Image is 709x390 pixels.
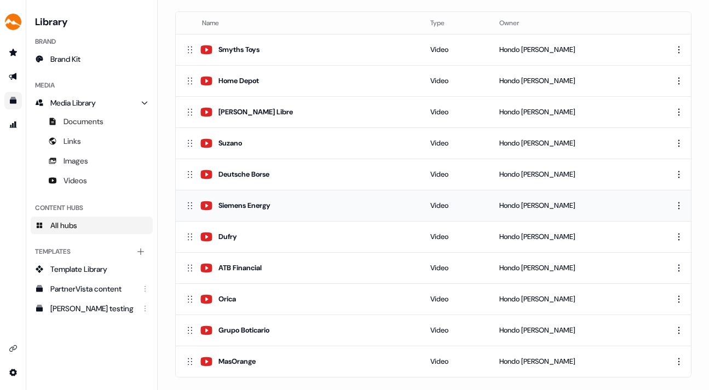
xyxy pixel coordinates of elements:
[499,138,665,149] div: Hondo [PERSON_NAME]
[64,136,81,147] span: Links
[218,169,269,180] div: Deutsche Borse
[430,200,482,211] div: Video
[31,217,153,234] a: All hubs
[499,325,665,336] div: Hondo [PERSON_NAME]
[430,138,482,149] div: Video
[218,75,259,86] div: Home Depot
[499,294,665,305] div: Hondo [PERSON_NAME]
[50,54,80,65] span: Brand Kit
[50,264,107,275] span: Template Library
[31,33,153,50] div: Brand
[218,44,260,55] div: Smyths Toys
[31,13,153,28] h3: Library
[4,364,22,381] a: Go to integrations
[4,44,22,61] a: Go to prospects
[4,92,22,109] a: Go to templates
[491,12,673,34] th: Owner
[31,199,153,217] div: Content Hubs
[31,260,153,278] a: Template Library
[64,116,103,127] span: Documents
[218,263,262,273] div: ATB Financial
[218,294,236,305] div: Orica
[50,220,77,231] span: All hubs
[50,283,135,294] div: PartnerVista content
[218,107,293,118] div: [PERSON_NAME] Libre
[218,200,270,211] div: Siemens Energy
[430,231,482,242] div: Video
[499,44,665,55] div: Hondo [PERSON_NAME]
[499,356,665,367] div: Hondo [PERSON_NAME]
[31,152,153,170] a: Images
[499,263,665,273] div: Hondo [PERSON_NAME]
[218,356,256,367] div: MasOrange
[422,12,491,34] th: Type
[430,107,482,118] div: Video
[430,356,482,367] div: Video
[218,138,242,149] div: Suzano
[218,231,237,242] div: Dufry
[31,113,153,130] a: Documents
[31,300,153,317] a: [PERSON_NAME] testing
[499,231,665,242] div: Hondo [PERSON_NAME]
[4,116,22,133] a: Go to attribution
[430,263,482,273] div: Video
[31,94,153,112] a: Media Library
[218,325,269,336] div: Grupo Boticario
[4,68,22,85] a: Go to outbound experience
[430,75,482,86] div: Video
[31,77,153,94] div: Media
[499,75,665,86] div: Hondo [PERSON_NAME]
[31,132,153,150] a: Links
[499,107,665,118] div: Hondo [PERSON_NAME]
[430,325,482,336] div: Video
[64,155,88,166] span: Images
[430,169,482,180] div: Video
[4,340,22,357] a: Go to integrations
[499,169,665,180] div: Hondo [PERSON_NAME]
[499,200,665,211] div: Hondo [PERSON_NAME]
[430,294,482,305] div: Video
[31,50,153,68] a: Brand Kit
[50,97,96,108] span: Media Library
[64,175,87,186] span: Videos
[430,44,482,55] div: Video
[50,303,135,314] div: [PERSON_NAME] testing
[31,243,153,260] div: Templates
[176,12,422,34] th: Name
[31,172,153,189] a: Videos
[31,280,153,298] a: PartnerVista content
